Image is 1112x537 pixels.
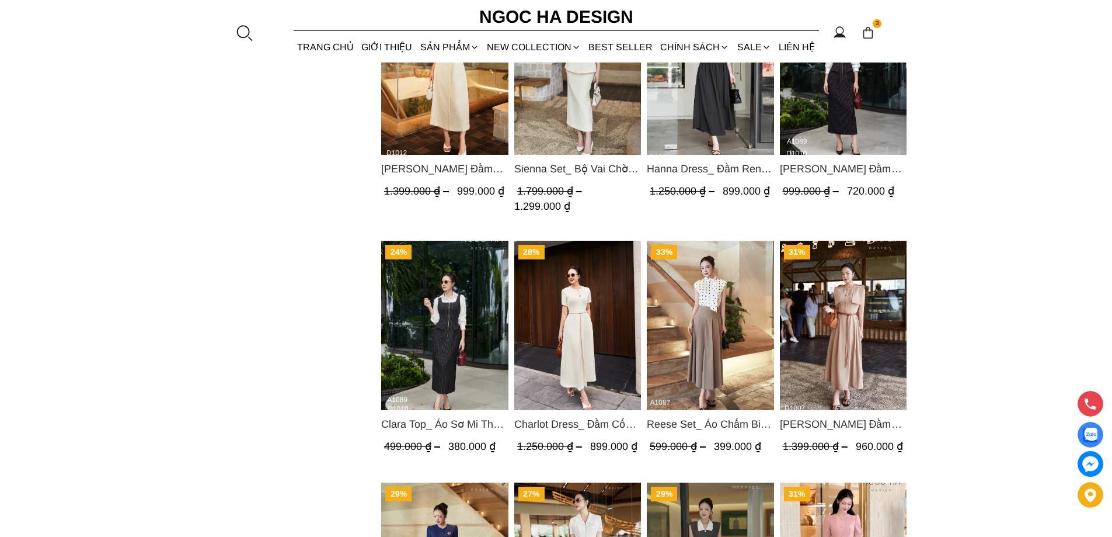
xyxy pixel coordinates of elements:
[846,185,894,197] span: 720.000 ₫
[514,161,641,177] a: Link to Sienna Set_ Bộ Vai Chờm Bất Đối Xứng Mix Chân Váy Bút Chì BJ143
[514,416,641,432] span: Charlot Dress_ Đầm Cổ Tròn Xếp Ly Giữa Kèm Đai Màu Kem D1009
[294,32,358,63] a: TRANG CHỦ
[647,241,774,410] img: Reese Set_ Áo Chấm Bi Vai Chờm Mix Chân Váy Xếp Ly Hông Màu Nâu Tây A1087+CV142
[514,200,570,212] span: 1.299.000 ₫
[647,241,774,410] a: Product image - Reese Set_ Áo Chấm Bi Vai Chờm Mix Chân Váy Xếp Ly Hông Màu Nâu Tây A1087+CV142
[358,32,416,63] a: GIỚI THIỆU
[514,416,641,432] a: Link to Charlot Dress_ Đầm Cổ Tròn Xếp Ly Giữa Kèm Đai Màu Kem D1009
[779,161,907,177] span: [PERSON_NAME] Đầm Kẻ Sọc Sát Nách Khóa Đồng D1010
[657,32,733,63] div: Chính sách
[416,32,483,63] div: SẢN PHẨM
[647,416,774,432] span: Reese Set_ Áo Chấm Bi Vai Chờm Mix Chân Váy Xếp Ly Hông Màu Nâu Tây A1087+CV142
[714,441,761,452] span: 399.000 ₫
[381,161,508,177] a: Link to Catherine Dress_ Đầm Ren Đính Hoa Túi Màu Kem D1012
[514,241,641,410] img: Charlot Dress_ Đầm Cổ Tròn Xếp Ly Giữa Kèm Đai Màu Kem D1009
[448,441,496,452] span: 380.000 ₫
[381,416,508,432] a: Link to Clara Top_ Áo Sơ Mi Thô Cổ Đức Màu Trắng A1089
[862,26,874,39] img: img-CART-ICON-ksit0nf1
[733,32,775,63] a: SALE
[381,416,508,432] span: Clara Top_ Áo Sơ Mi Thô Cổ Đức Màu Trắng A1089
[514,241,641,410] a: Product image - Charlot Dress_ Đầm Cổ Tròn Xếp Ly Giữa Kèm Đai Màu Kem D1009
[1083,428,1097,442] img: Display image
[517,441,584,452] span: 1.250.000 ₫
[381,241,508,410] a: Product image - Clara Top_ Áo Sơ Mi Thô Cổ Đức Màu Trắng A1089
[779,416,907,432] a: Link to Helen Dress_ Đầm Xòe Choàng Vai Màu Bee Kaki D1007
[873,19,882,29] span: 3
[650,441,709,452] span: 599.000 ₫
[647,161,774,177] span: Hanna Dress_ Đầm Ren Mix Vải Thô Màu Đen D1011
[1078,451,1103,477] a: messenger
[779,241,907,410] a: Product image - Helen Dress_ Đầm Xòe Choàng Vai Màu Bee Kaki D1007
[1078,422,1103,448] a: Display image
[782,185,841,197] span: 999.000 ₫
[782,441,850,452] span: 1.399.000 ₫
[469,3,644,31] a: Ngoc Ha Design
[779,161,907,177] a: Link to Mary Dress_ Đầm Kẻ Sọc Sát Nách Khóa Đồng D1010
[590,441,637,452] span: 899.000 ₫
[457,185,504,197] span: 999.000 ₫
[381,241,508,410] img: Clara Top_ Áo Sơ Mi Thô Cổ Đức Màu Trắng A1089
[855,441,902,452] span: 960.000 ₫
[647,416,774,432] a: Link to Reese Set_ Áo Chấm Bi Vai Chờm Mix Chân Váy Xếp Ly Hông Màu Nâu Tây A1087+CV142
[585,32,657,63] a: BEST SELLER
[775,32,818,63] a: LIÊN HỆ
[384,441,443,452] span: 499.000 ₫
[381,161,508,177] span: [PERSON_NAME] Đầm Ren Đính Hoa Túi Màu Kem D1012
[384,185,452,197] span: 1.399.000 ₫
[779,416,907,432] span: [PERSON_NAME] Đầm Xòe Choàng Vai Màu Bee Kaki D1007
[647,161,774,177] a: Link to Hanna Dress_ Đầm Ren Mix Vải Thô Màu Đen D1011
[483,32,584,63] a: NEW COLLECTION
[650,185,717,197] span: 1.250.000 ₫
[514,161,641,177] span: Sienna Set_ Bộ Vai Chờm Bất Đối Xứng Mix Chân Váy Bút Chì BJ143
[723,185,770,197] span: 899.000 ₫
[779,241,907,410] img: Helen Dress_ Đầm Xòe Choàng Vai Màu Bee Kaki D1007
[517,185,584,197] span: 1.799.000 ₫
